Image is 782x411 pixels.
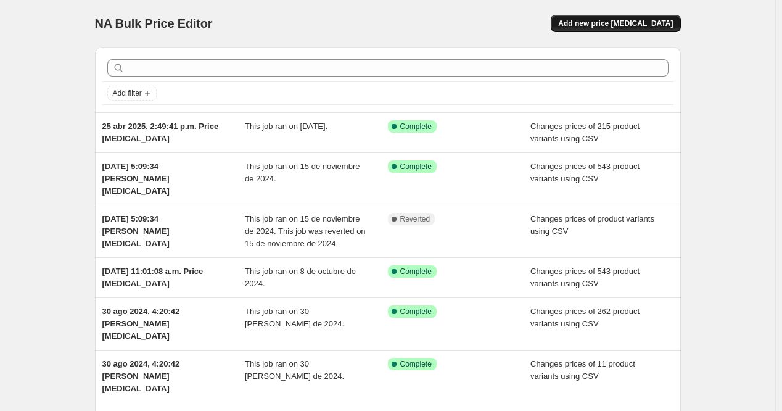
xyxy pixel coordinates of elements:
span: [DATE] 5:09:34 [PERSON_NAME] [MEDICAL_DATA] [102,162,170,196]
span: Add filter [113,88,142,98]
span: This job ran on [DATE]. [245,122,327,131]
span: Complete [400,267,432,276]
span: This job ran on 8 de octubre de 2024. [245,267,356,288]
span: Add new price [MEDICAL_DATA] [558,19,673,28]
span: Changes prices of 543 product variants using CSV [530,267,640,288]
span: Changes prices of 215 product variants using CSV [530,122,640,143]
span: NA Bulk Price Editor [95,17,213,30]
button: Add filter [107,86,157,101]
span: This job ran on 30 [PERSON_NAME] de 2024. [245,359,344,381]
span: Complete [400,162,432,172]
span: Reverted [400,214,430,224]
span: 30 ago 2024, 4:20:42 [PERSON_NAME] [MEDICAL_DATA] [102,307,180,341]
span: Changes prices of 543 product variants using CSV [530,162,640,183]
span: 25 abr 2025, 2:49:41 p.m. Price [MEDICAL_DATA] [102,122,219,143]
span: Complete [400,359,432,369]
span: 30 ago 2024, 4:20:42 [PERSON_NAME] [MEDICAL_DATA] [102,359,180,393]
button: Add new price [MEDICAL_DATA] [551,15,680,32]
span: Changes prices of 262 product variants using CSV [530,307,640,328]
span: [DATE] 11:01:08 a.m. Price [MEDICAL_DATA] [102,267,204,288]
span: Complete [400,307,432,317]
span: [DATE] 5:09:34 [PERSON_NAME] [MEDICAL_DATA] [102,214,170,248]
span: This job ran on 30 [PERSON_NAME] de 2024. [245,307,344,328]
span: Changes prices of 11 product variants using CSV [530,359,635,381]
span: This job ran on 15 de noviembre de 2024. This job was reverted on 15 de noviembre de 2024. [245,214,366,248]
span: Complete [400,122,432,131]
span: This job ran on 15 de noviembre de 2024. [245,162,360,183]
span: Changes prices of product variants using CSV [530,214,654,236]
